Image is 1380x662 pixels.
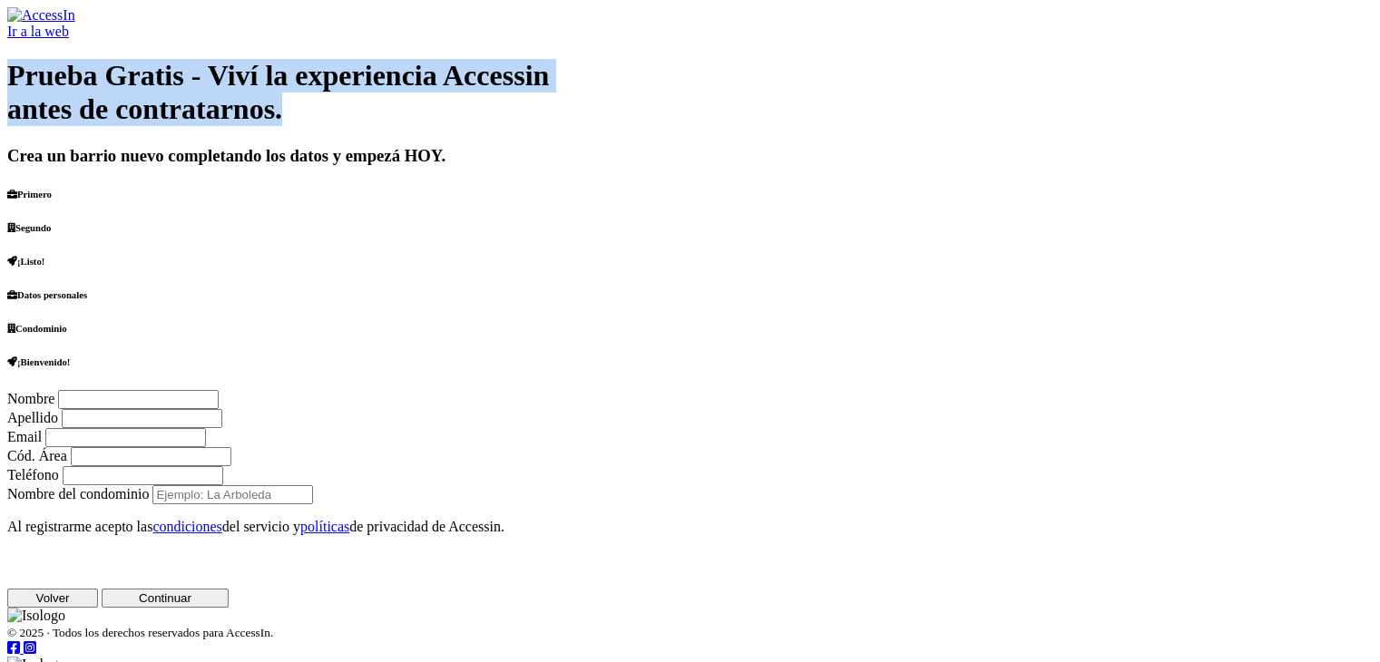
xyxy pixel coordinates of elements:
[7,589,98,608] button: Volver
[7,608,65,624] img: Isologo
[300,519,349,534] a: políticas
[7,222,51,233] a: Segundo
[7,146,1373,166] h3: Crea un barrio nuevo completando los datos y empezá HOY.
[7,410,58,425] label: Apellido
[7,256,44,267] a: ¡Listo!
[7,24,69,39] a: Ir a la web
[7,323,67,334] a: Condominio
[7,7,75,24] img: AccessIn
[7,356,70,367] a: ¡Bienvenido!
[152,519,221,534] a: condiciones
[7,289,87,300] a: Datos personales
[7,467,59,482] label: Teléfono
[7,448,67,463] label: Cód. Área
[7,59,1373,126] h1: Prueba Gratis - Viví la experiencia Accessin antes de contratarnos.
[7,429,42,444] label: Email
[7,486,149,501] label: Nombre del condominio
[7,626,273,639] small: © 2025 · Todos los derechos reservados para AccessIn.
[102,589,229,608] button: Continuar
[7,391,54,406] label: Nombre
[152,485,313,504] input: Ejemplo: La Arboleda
[7,519,1373,535] p: Al registrarme acepto las del servicio y de privacidad de Accessin.
[7,189,52,200] a: Primero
